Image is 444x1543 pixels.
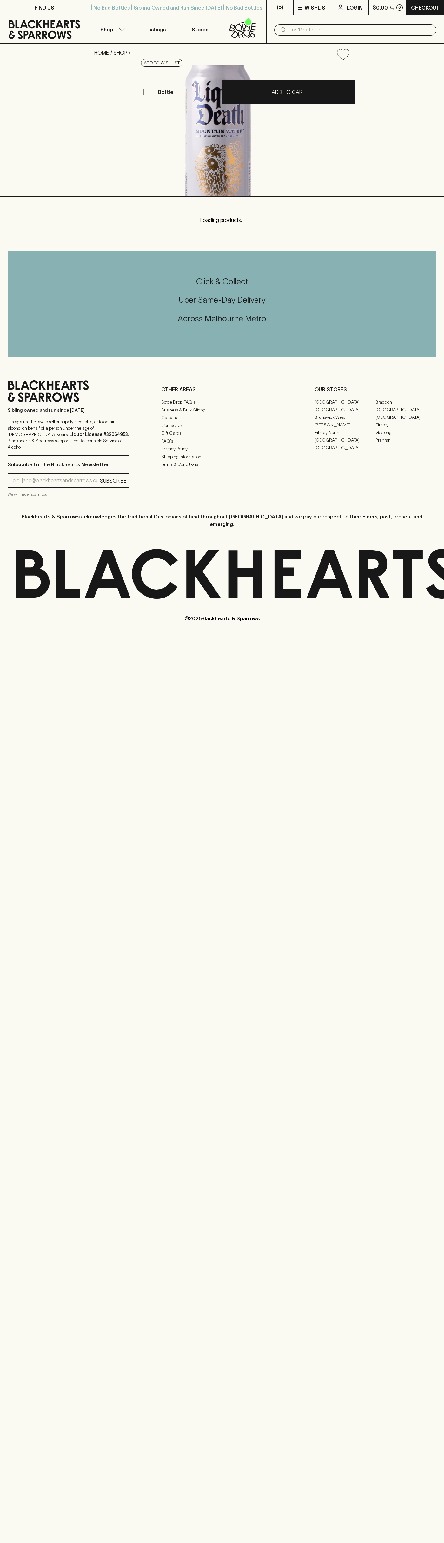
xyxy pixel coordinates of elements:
img: 36459.png [89,65,355,196]
p: Login [347,4,363,11]
p: Shop [100,26,113,33]
p: Blackhearts & Sparrows acknowledges the traditional Custodians of land throughout [GEOGRAPHIC_DAT... [12,513,432,528]
a: Brunswick West [315,413,375,421]
a: [PERSON_NAME] [315,421,375,429]
p: Stores [192,26,208,33]
p: ADD TO CART [272,88,306,96]
p: Bottle [158,88,173,96]
p: Subscribe to The Blackhearts Newsletter [8,461,129,468]
a: Shipping Information [161,453,283,460]
p: $0.00 [373,4,388,11]
p: SUBSCRIBE [100,477,127,484]
p: 0 [398,6,401,9]
a: Terms & Conditions [161,461,283,468]
a: [GEOGRAPHIC_DATA] [375,406,436,413]
a: Stores [178,15,222,43]
p: Tastings [145,26,166,33]
button: Add to wishlist [141,59,182,67]
button: Add to wishlist [335,46,352,63]
a: [GEOGRAPHIC_DATA] [315,398,375,406]
a: SHOP [114,50,127,56]
p: Sibling owned and run since [DATE] [8,407,129,413]
p: Checkout [411,4,440,11]
div: Call to action block [8,251,436,357]
input: e.g. jane@blackheartsandsparrows.com.au [13,476,97,486]
h5: Click & Collect [8,276,436,287]
input: Try "Pinot noir" [289,25,431,35]
a: Bottle Drop FAQ's [161,398,283,406]
a: [GEOGRAPHIC_DATA] [315,444,375,451]
p: FIND US [35,4,54,11]
p: We will never spam you [8,491,129,498]
p: Loading products... [6,216,438,224]
h5: Across Melbourne Metro [8,313,436,324]
button: ADD TO CART [222,80,355,104]
a: Gift Cards [161,430,283,437]
a: FAQ's [161,437,283,445]
a: Fitzroy [375,421,436,429]
a: Geelong [375,429,436,436]
a: Business & Bulk Gifting [161,406,283,414]
p: OUR STORES [315,385,436,393]
button: Shop [89,15,134,43]
a: Fitzroy North [315,429,375,436]
h5: Uber Same-Day Delivery [8,295,436,305]
p: It is against the law to sell or supply alcohol to, or to obtain alcohol on behalf of a person un... [8,418,129,450]
a: HOME [94,50,109,56]
a: Braddon [375,398,436,406]
p: OTHER AREAS [161,385,283,393]
div: Bottle [156,86,222,98]
p: Wishlist [305,4,329,11]
a: Privacy Policy [161,445,283,453]
a: Prahran [375,436,436,444]
a: [GEOGRAPHIC_DATA] [315,436,375,444]
strong: Liquor License #32064953 [70,432,128,437]
button: SUBSCRIBE [97,474,129,487]
a: Careers [161,414,283,422]
a: [GEOGRAPHIC_DATA] [375,413,436,421]
a: Tastings [133,15,178,43]
a: [GEOGRAPHIC_DATA] [315,406,375,413]
a: Contact Us [161,422,283,429]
